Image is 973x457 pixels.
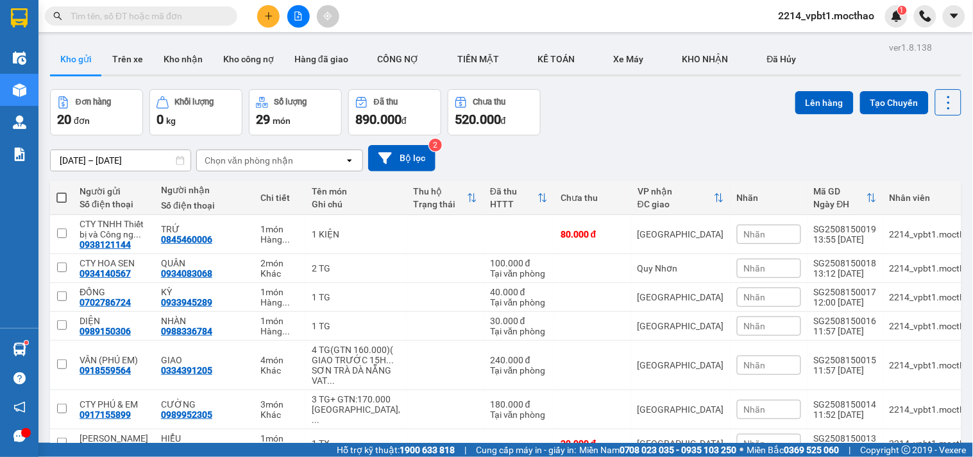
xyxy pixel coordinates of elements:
div: Thu hộ [413,186,467,196]
div: [GEOGRAPHIC_DATA] [638,292,724,302]
span: copyright [902,445,911,454]
div: 1 món [260,224,299,234]
button: Trên xe [102,44,153,74]
div: CTY HOA SEN [80,258,148,268]
th: Toggle SortBy [631,181,731,215]
span: Xe Máy [614,54,644,64]
div: 240.000 đ [490,355,548,365]
div: ver 1.8.138 [890,40,933,55]
div: 12:00 [DATE] [814,297,877,307]
span: ... [386,355,394,365]
div: SG2508150018 [814,258,877,268]
sup: 2 [429,139,442,151]
span: KẾ TOÁN [538,54,575,64]
button: Chưa thu520.000đ [448,89,541,135]
div: 0702786724 [80,297,131,307]
div: Chi tiết [260,193,299,203]
div: [GEOGRAPHIC_DATA] [638,404,724,415]
div: Chưa thu [473,98,506,107]
div: Tại văn phòng [490,326,548,336]
span: Hỗ trợ kỹ thuật: [337,443,455,457]
div: HTTT [490,199,537,209]
div: KỲ [161,287,248,297]
div: 1 TX [312,438,400,449]
div: 0917155899 [80,410,131,420]
svg: open [344,155,355,166]
span: Đã Hủy [767,54,797,64]
input: Select a date range. [51,150,190,171]
strong: 0369 525 060 [784,445,840,455]
div: 1 KIỆN [312,229,400,239]
strong: 0708 023 035 - 0935 103 250 [620,445,737,455]
div: 4 TG(GTN 160.000)( GIAO TRƯỚC 15H NGÀY 18/8 [312,345,400,365]
div: Người nhận [161,185,248,195]
div: 0934083068 [161,268,212,279]
div: 0934140567 [80,268,131,279]
div: NHÀN [161,316,248,326]
div: 0989952305 [161,410,212,420]
div: 1 món [260,287,299,297]
span: | [464,443,466,457]
div: 0988336784 [161,326,212,336]
div: Hàng thông thường [260,234,299,245]
div: SG2508150013 [814,433,877,444]
div: 0845460006 [150,55,280,73]
button: Đã thu890.000đ [348,89,441,135]
div: Số lượng [275,98,307,107]
button: Tạo Chuyến [860,91,929,114]
div: 1 [150,73,280,89]
div: 3 món [260,399,299,410]
div: 30.000 đ [561,438,625,449]
div: [GEOGRAPHIC_DATA] [638,229,724,239]
button: Hàng đã giao [284,44,359,74]
div: Ngày ĐH [814,199,867,209]
span: Miền Nam [579,443,737,457]
div: Mã GD [814,186,867,196]
div: CTY TNHH Thiết bị và Công nghệ Môi trường [GEOGRAPHIC_DATA] [11,42,141,103]
div: Đã thu [490,186,537,196]
div: [GEOGRAPHIC_DATA] [638,360,724,370]
div: 1 món [260,316,299,326]
button: Kho nhận [153,44,213,74]
span: message [13,430,26,442]
sup: 1 [24,341,28,345]
button: aim [317,5,339,28]
div: Trạng thái [413,199,467,209]
img: warehouse-icon [13,83,26,97]
div: SG2508150015 [814,355,877,365]
img: warehouse-icon [13,116,26,129]
span: ... [282,234,290,245]
div: 2 TG [312,263,400,273]
div: Khác [260,410,299,420]
div: Khác [260,268,299,279]
span: Nhãn [744,360,766,370]
span: ... [282,326,290,336]
div: SG2508150016 [814,316,877,326]
span: aim [323,12,332,21]
div: 0933945289 [161,297,212,307]
span: 1 [900,6,904,15]
sup: 1 [898,6,907,15]
div: 2 món [260,258,299,268]
div: [GEOGRAPHIC_DATA] [638,321,724,331]
div: Số điện thoại [80,199,148,209]
th: Toggle SortBy [407,181,484,215]
span: Nhãn [744,404,766,415]
div: Tại văn phòng [490,268,548,279]
button: Bộ lọc [368,145,436,171]
th: Toggle SortBy [484,181,554,215]
div: VINCOM PLAZA 910A, NGÔ QUYỀN, P AN HẢI BẮC, SƠN TRÀ, ĐN( THUẾ VAT: 15.000) [312,404,400,425]
span: 0 [157,112,164,127]
div: Chưa thu [561,193,625,203]
div: [GEOGRAPHIC_DATA] [638,438,724,449]
span: Nhãn [744,263,766,273]
button: Đơn hàng20đơn [50,89,143,135]
div: 1 TG [312,292,400,302]
span: ... [133,229,141,239]
div: DIỆN [80,316,148,326]
div: Đơn hàng [76,98,111,107]
button: caret-down [943,5,965,28]
span: question-circle [13,372,26,384]
div: 40.000 đ [490,287,548,297]
span: | [849,443,851,457]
